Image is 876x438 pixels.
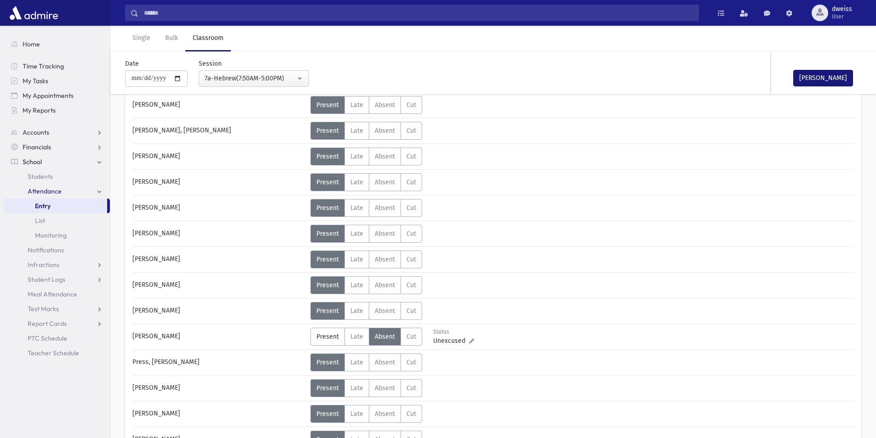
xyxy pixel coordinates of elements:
[128,148,310,165] div: [PERSON_NAME]
[350,178,363,186] span: Late
[138,5,699,21] input: Search
[316,127,339,135] span: Present
[350,230,363,238] span: Late
[407,256,416,263] span: Cut
[350,384,363,392] span: Late
[350,281,363,289] span: Late
[4,169,110,184] a: Students
[128,302,310,320] div: [PERSON_NAME]
[407,281,416,289] span: Cut
[158,26,185,51] a: Bulk
[407,204,416,212] span: Cut
[407,384,416,392] span: Cut
[4,346,110,360] a: Teacher Schedule
[128,328,310,346] div: [PERSON_NAME]
[310,379,422,397] div: AttTypes
[23,128,49,137] span: Accounts
[185,26,231,51] a: Classroom
[350,101,363,109] span: Late
[316,281,339,289] span: Present
[832,6,852,13] span: dweiss
[310,225,422,243] div: AttTypes
[4,59,110,74] a: Time Tracking
[375,178,395,186] span: Absent
[407,307,416,315] span: Cut
[28,334,67,342] span: PTC Schedule
[375,127,395,135] span: Absent
[310,328,422,346] div: AttTypes
[316,384,339,392] span: Present
[4,316,110,331] a: Report Cards
[28,261,59,269] span: Infractions
[407,230,416,238] span: Cut
[23,77,48,85] span: My Tasks
[128,250,310,268] div: [PERSON_NAME]
[28,290,77,298] span: Meal Attendance
[4,103,110,118] a: My Reports
[310,173,422,191] div: AttTypes
[793,70,853,86] button: [PERSON_NAME]
[28,275,65,284] span: Student Logs
[128,173,310,191] div: [PERSON_NAME]
[407,333,416,341] span: Cut
[316,307,339,315] span: Present
[125,59,139,68] label: Date
[4,154,110,169] a: School
[310,405,422,423] div: AttTypes
[4,37,110,51] a: Home
[316,178,339,186] span: Present
[375,101,395,109] span: Absent
[28,319,67,328] span: Report Cards
[407,153,416,160] span: Cut
[128,96,310,114] div: [PERSON_NAME]
[375,281,395,289] span: Absent
[4,228,110,243] a: Monitoring
[375,204,395,212] span: Absent
[28,172,53,181] span: Students
[316,410,339,418] span: Present
[350,358,363,366] span: Late
[407,178,416,186] span: Cut
[407,101,416,109] span: Cut
[350,333,363,341] span: Late
[316,256,339,263] span: Present
[4,331,110,346] a: PTC Schedule
[316,101,339,109] span: Present
[23,158,42,166] span: School
[310,122,422,140] div: AttTypes
[4,184,110,199] a: Attendance
[4,243,110,257] a: Notifications
[23,62,64,70] span: Time Tracking
[4,301,110,316] a: Test Marks
[407,410,416,418] span: Cut
[4,213,110,228] a: List
[316,204,339,212] span: Present
[350,127,363,135] span: Late
[375,230,395,238] span: Absent
[310,96,422,114] div: AttTypes
[28,246,64,254] span: Notifications
[316,230,339,238] span: Present
[128,122,310,140] div: [PERSON_NAME], [PERSON_NAME]
[375,307,395,315] span: Absent
[4,272,110,287] a: Student Logs
[310,353,422,371] div: AttTypes
[205,74,296,83] div: 7a-Hebrew(7:50AM-5:00PM)
[128,379,310,397] div: [PERSON_NAME]
[199,59,222,68] label: Session
[4,140,110,154] a: Financials
[375,410,395,418] span: Absent
[350,307,363,315] span: Late
[128,405,310,423] div: [PERSON_NAME]
[375,358,395,366] span: Absent
[350,153,363,160] span: Late
[28,349,79,357] span: Teacher Schedule
[310,250,422,268] div: AttTypes
[4,257,110,272] a: Infractions
[4,74,110,88] a: My Tasks
[28,305,59,313] span: Test Marks
[407,127,416,135] span: Cut
[375,384,395,392] span: Absent
[375,153,395,160] span: Absent
[832,13,852,20] span: User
